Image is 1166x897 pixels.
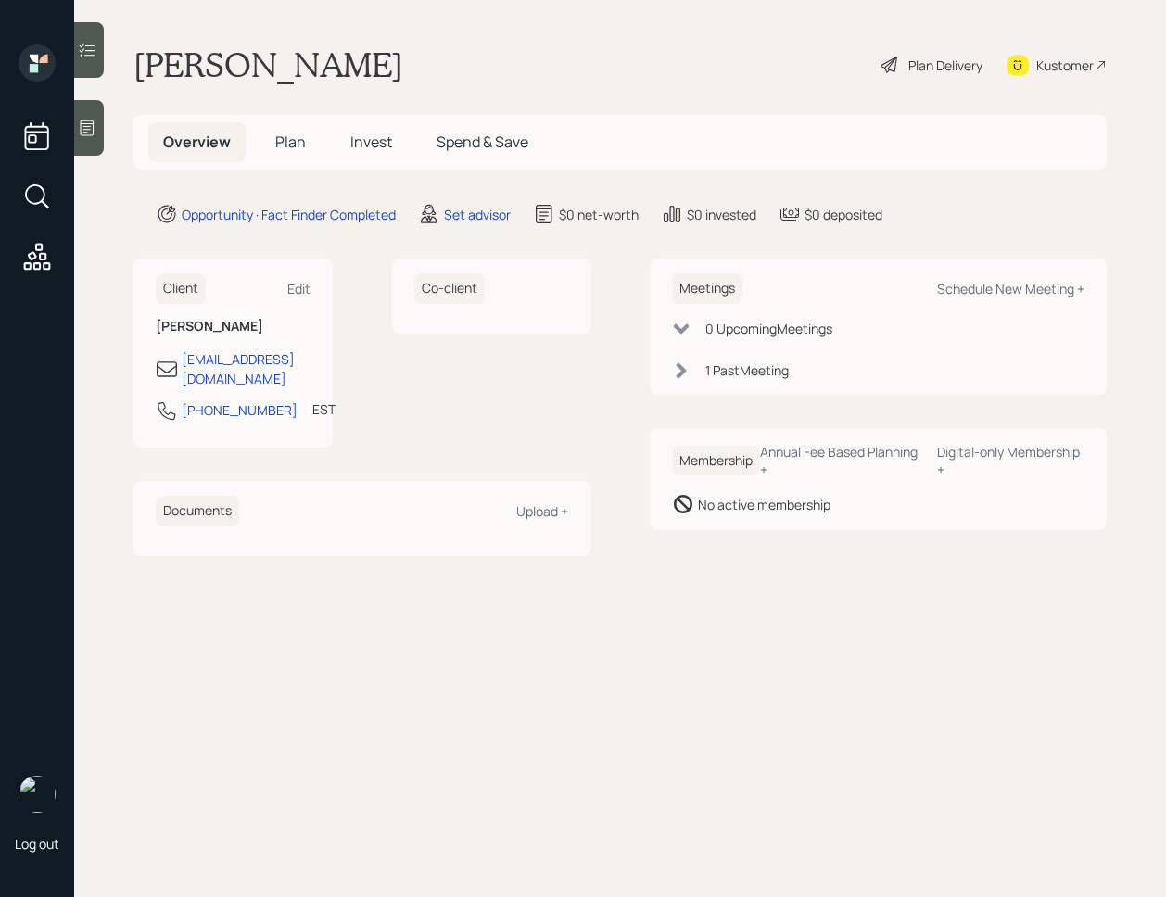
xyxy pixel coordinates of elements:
[182,349,311,388] div: [EMAIL_ADDRESS][DOMAIN_NAME]
[444,205,511,224] div: Set advisor
[937,280,1084,297] div: Schedule New Meeting +
[672,446,760,476] h6: Membership
[687,205,756,224] div: $0 invested
[559,205,639,224] div: $0 net-worth
[163,132,231,152] span: Overview
[156,319,311,335] h6: [PERSON_NAME]
[908,56,982,75] div: Plan Delivery
[805,205,882,224] div: $0 deposited
[19,776,56,813] img: retirable_logo.png
[516,502,568,520] div: Upload +
[937,443,1084,478] div: Digital-only Membership +
[182,205,396,224] div: Opportunity · Fact Finder Completed
[312,399,336,419] div: EST
[437,132,528,152] span: Spend & Save
[275,132,306,152] span: Plan
[156,273,206,304] h6: Client
[156,496,239,526] h6: Documents
[760,443,922,478] div: Annual Fee Based Planning +
[15,835,59,853] div: Log out
[182,400,298,420] div: [PHONE_NUMBER]
[698,495,830,514] div: No active membership
[1036,56,1094,75] div: Kustomer
[705,319,832,338] div: 0 Upcoming Meeting s
[414,273,485,304] h6: Co-client
[672,273,742,304] h6: Meetings
[705,360,789,380] div: 1 Past Meeting
[133,44,403,85] h1: [PERSON_NAME]
[350,132,392,152] span: Invest
[287,280,311,297] div: Edit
